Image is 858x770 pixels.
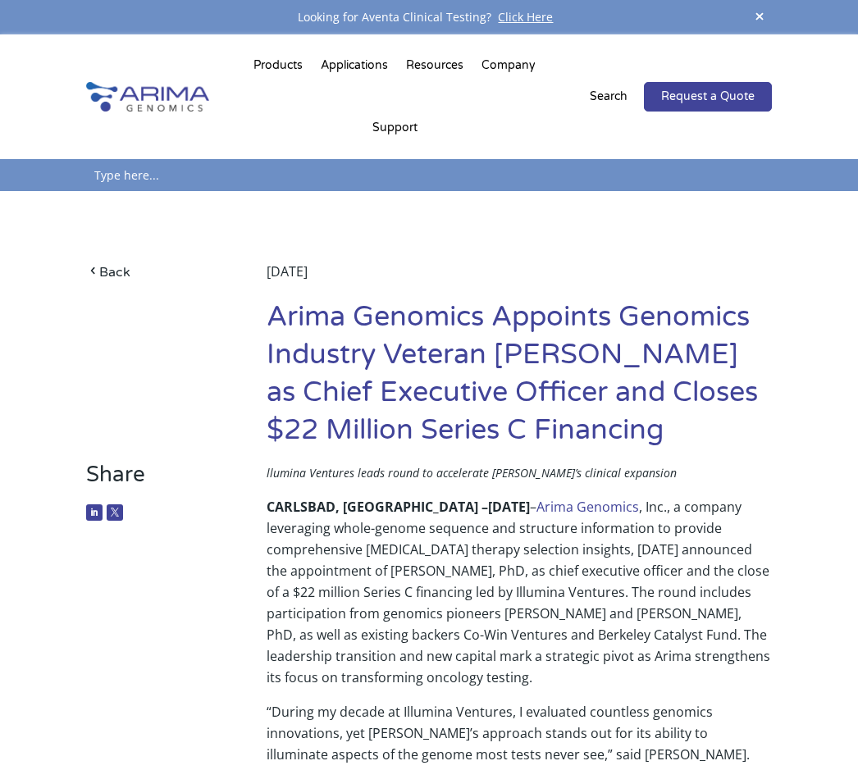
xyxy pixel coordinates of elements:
div: [DATE] [267,261,772,298]
input: Type here... [86,159,773,191]
p: – , Inc., a company leveraging whole-genome sequence and structure information to provide compreh... [267,496,772,701]
a: Back [86,261,230,283]
h1: Arima Genomics Appoints Genomics Industry Veteran [PERSON_NAME] as Chief Executive Officer and Cl... [267,298,772,462]
div: Looking for Aventa Clinical Testing? [86,7,773,28]
img: Arima-Genomics-logo [86,82,209,112]
a: Request a Quote [644,82,772,112]
b: CARLSBAD, [GEOGRAPHIC_DATA] – [267,498,488,516]
b: [DATE] [488,498,530,516]
a: Arima Genomics [536,498,639,516]
h3: Share [86,462,230,500]
a: Click Here [491,9,559,25]
p: Search [590,86,628,107]
span: llumina Ventures leads round to accelerate [PERSON_NAME]’s clinical expansion [267,465,677,481]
